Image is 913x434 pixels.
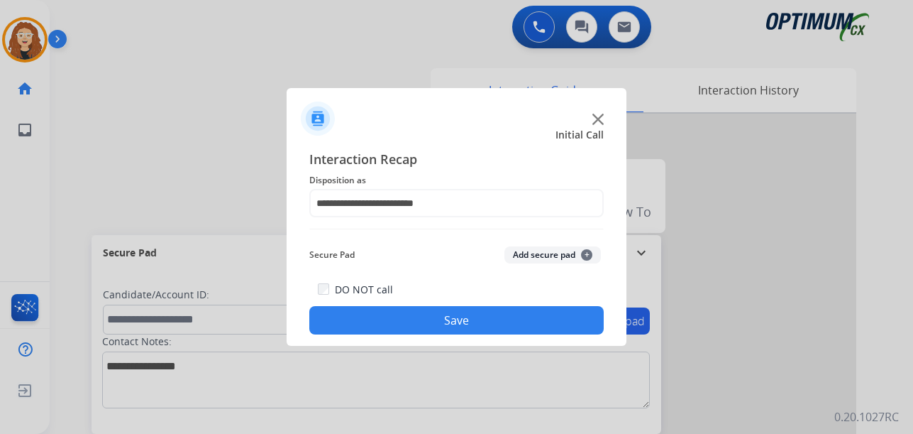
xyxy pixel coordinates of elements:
button: Add secure pad+ [504,246,601,264]
span: Interaction Recap [309,149,604,172]
p: 0.20.1027RC [834,408,899,425]
span: Secure Pad [309,246,355,264]
span: + [581,249,592,261]
span: Disposition as [309,172,604,189]
label: DO NOT call [335,283,393,297]
button: Save [309,306,604,335]
img: contactIcon [301,102,335,136]
img: contact-recap-line.svg [309,229,604,229]
span: Initial Call [555,128,604,142]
